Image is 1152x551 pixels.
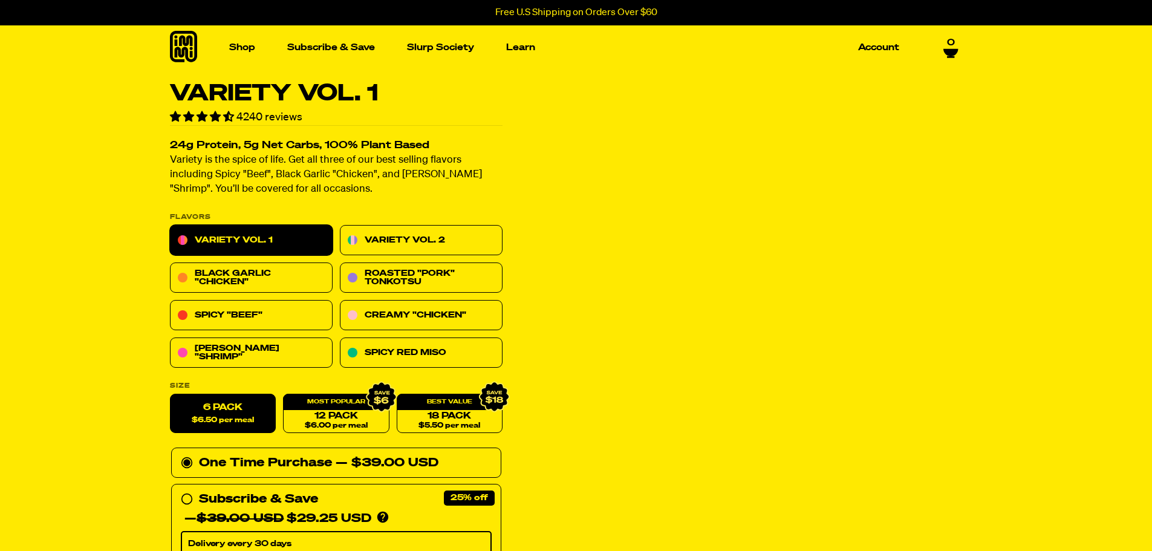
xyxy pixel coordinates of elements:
a: Black Garlic "Chicken" [170,263,333,293]
p: Flavors [170,214,503,221]
a: 12 Pack$6.00 per meal [283,394,389,434]
span: $6.00 per meal [304,422,367,430]
a: [PERSON_NAME] "Shrimp" [170,338,333,368]
label: 6 Pack [170,394,276,434]
a: Learn [501,38,540,57]
a: Variety Vol. 2 [340,226,503,256]
span: $6.50 per meal [192,417,254,425]
span: 4.55 stars [170,112,236,123]
p: Free U.S Shipping on Orders Over $60 [495,7,657,18]
span: $5.50 per meal [418,422,480,430]
a: Account [853,38,904,57]
nav: Main navigation [224,25,904,70]
a: Roasted "Pork" Tonkotsu [340,263,503,293]
label: Size [170,383,503,390]
h1: Variety Vol. 1 [170,82,503,105]
div: Subscribe & Save [199,490,318,509]
a: Slurp Society [402,38,479,57]
del: $39.00 USD [197,513,284,525]
div: — $29.25 USD [184,509,371,529]
a: Subscribe & Save [282,38,380,57]
a: Variety Vol. 1 [170,226,333,256]
span: 0 [947,37,955,48]
div: One Time Purchase [181,454,492,473]
a: Shop [224,38,260,57]
a: 0 [943,37,958,57]
h2: 24g Protein, 5g Net Carbs, 100% Plant Based [170,141,503,151]
a: Spicy "Beef" [170,301,333,331]
div: — $39.00 USD [336,454,438,473]
p: Variety is the spice of life. Get all three of our best selling flavors including Spicy "Beef", B... [170,154,503,197]
span: 4240 reviews [236,112,302,123]
a: Spicy Red Miso [340,338,503,368]
a: Creamy "Chicken" [340,301,503,331]
a: 18 Pack$5.50 per meal [396,394,502,434]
